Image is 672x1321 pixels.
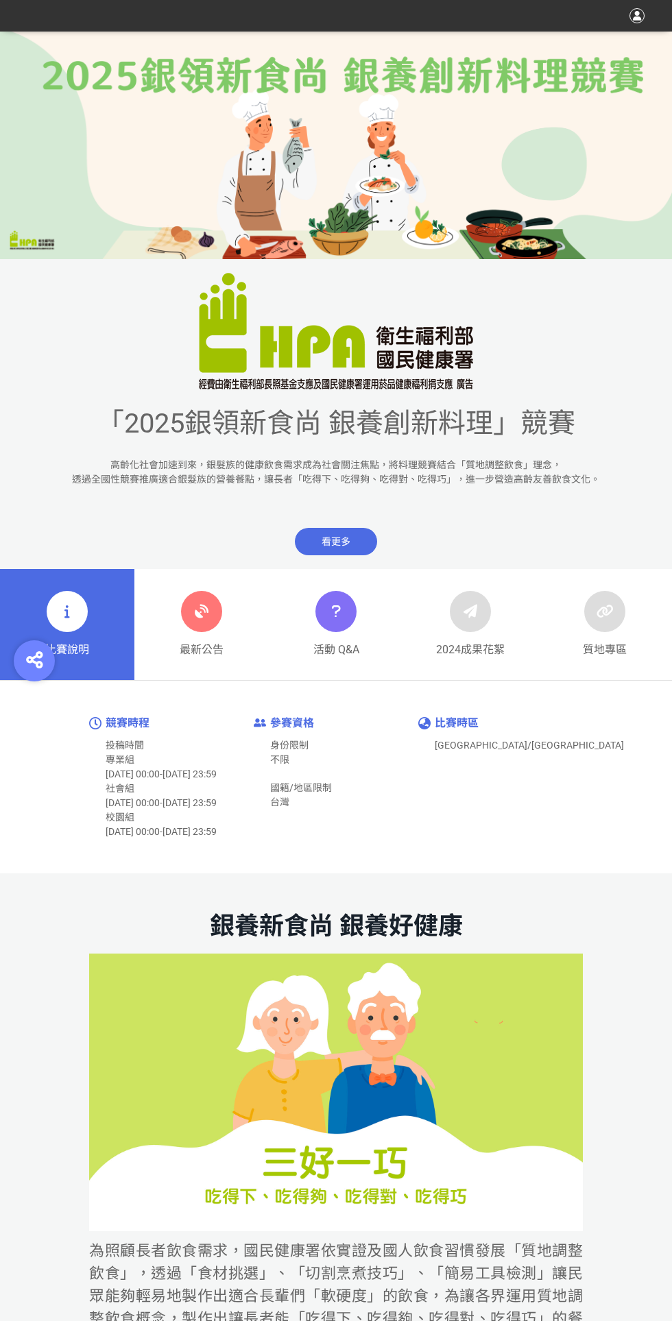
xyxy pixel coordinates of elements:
strong: 銀養新食尚 銀養好健康 [210,912,463,941]
span: 校園組 [106,812,134,823]
span: 2024成果花絮 [436,642,505,658]
span: 質地專區 [583,642,627,658]
span: 台灣 [270,797,289,808]
span: [GEOGRAPHIC_DATA]/[GEOGRAPHIC_DATA] [435,740,624,751]
span: [DATE] 23:59 [163,797,217,808]
a: 「2025銀領新食尚 銀養創新料理」競賽 [97,426,575,434]
img: icon-timezone.9e564b4.png [418,717,431,729]
span: 「2025銀領新食尚 銀養創新料理」競賽 [97,407,575,439]
span: 最新公告 [180,642,224,658]
span: 活動 Q&A [313,642,359,658]
span: 國籍/地區限制 [270,782,332,793]
span: 看更多 [295,528,377,555]
span: 社會組 [106,783,134,794]
span: [DATE] 00:00 [106,826,160,837]
span: 專業組 [106,754,134,765]
a: 質地專區 [538,569,672,680]
span: [DATE] 23:59 [163,826,217,837]
span: - [160,768,163,779]
span: - [160,826,163,837]
img: 84804cc0-55ff-476a-b9f2-84caa6eae0af.jpg [89,954,583,1231]
img: icon-enter-limit.61bcfae.png [254,718,266,727]
span: 比賽說明 [45,642,89,658]
a: 最新公告 [134,569,269,680]
span: 比賽時區 [435,716,479,729]
a: 活動 Q&A [269,569,403,680]
span: [DATE] 00:00 [106,768,160,779]
span: 不限 [270,754,289,765]
span: 投稿時間 [106,740,144,751]
img: icon-time.04e13fc.png [89,717,101,729]
span: 參賽資格 [270,716,314,729]
span: 身份限制 [270,740,309,751]
span: [DATE] 00:00 [106,797,160,808]
a: 2024成果花絮 [403,569,538,680]
span: 競賽時程 [106,716,149,729]
span: [DATE] 23:59 [163,768,217,779]
img: 「2025銀領新食尚 銀養創新料理」競賽 [199,273,473,389]
span: - [160,797,163,808]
